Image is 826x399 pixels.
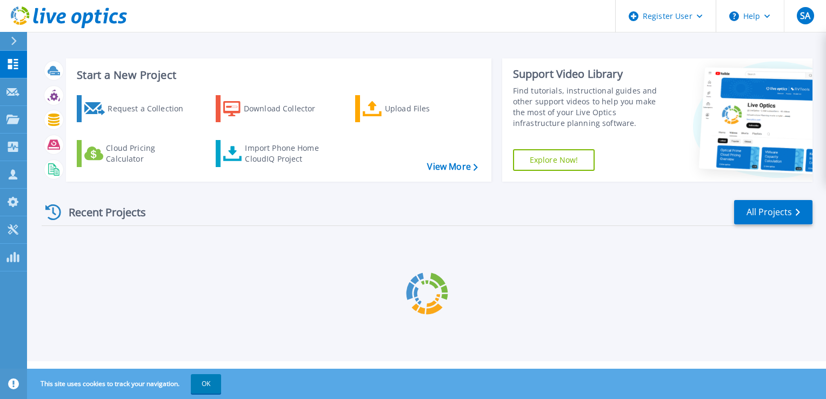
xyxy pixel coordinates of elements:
h3: Start a New Project [77,69,477,81]
a: Cloud Pricing Calculator [77,140,197,167]
a: Upload Files [355,95,476,122]
div: Find tutorials, instructional guides and other support videos to help you make the most of your L... [513,85,669,129]
div: Download Collector [244,98,330,119]
a: All Projects [734,200,812,224]
a: Request a Collection [77,95,197,122]
div: Recent Projects [42,199,161,225]
div: Cloud Pricing Calculator [106,143,192,164]
div: Import Phone Home CloudIQ Project [245,143,329,164]
span: This site uses cookies to track your navigation. [30,374,221,394]
div: Support Video Library [513,67,669,81]
span: SA [800,11,810,20]
div: Upload Files [385,98,471,119]
a: Download Collector [216,95,336,122]
div: Request a Collection [108,98,194,119]
a: View More [427,162,477,172]
button: OK [191,374,221,394]
a: Explore Now! [513,149,595,171]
